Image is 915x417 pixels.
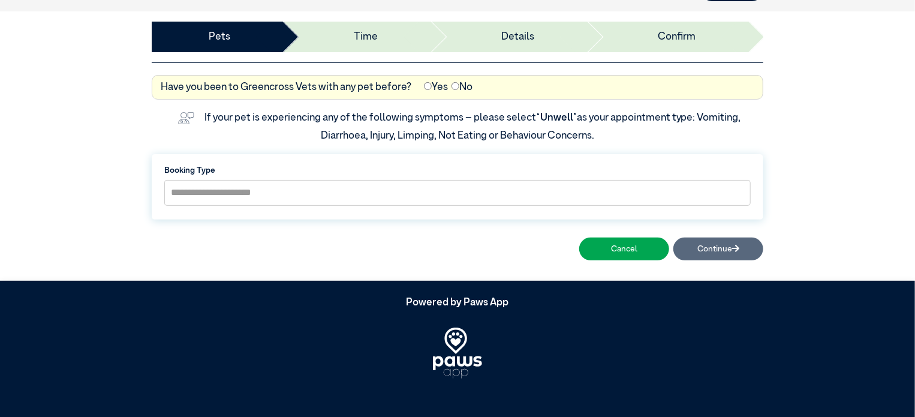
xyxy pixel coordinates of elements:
label: Yes [424,80,448,95]
img: PawsApp [433,328,482,379]
input: No [452,82,459,90]
input: Yes [424,82,432,90]
h5: Powered by Paws App [152,297,763,309]
label: No [452,80,472,95]
label: Booking Type [164,164,751,176]
span: “Unwell” [536,113,577,123]
label: If your pet is experiencing any of the following symptoms – please select as your appointment typ... [204,113,743,141]
label: Have you been to Greencross Vets with any pet before? [161,80,412,95]
button: Cancel [579,238,669,260]
a: Pets [209,29,230,45]
img: vet [174,108,198,128]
